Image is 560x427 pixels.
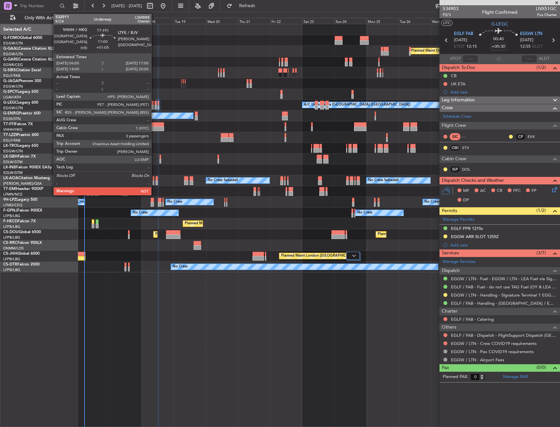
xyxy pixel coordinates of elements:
[3,230,41,234] a: CS-DOUGlobal 6500
[442,177,504,184] span: Dispatch Checks and Weather
[520,43,531,50] span: 12:55
[450,89,557,95] div: Add new
[451,73,457,78] div: CB
[3,165,16,169] span: LX-INB
[442,155,466,163] span: Cabin Crew
[3,73,20,78] a: EGLF/FAB
[443,216,475,223] a: Manage Permits
[3,181,42,186] a: [PERSON_NAME]/QSA
[450,144,460,151] div: OBI
[3,122,33,126] a: T7-FFIFalcon 7X
[536,207,546,214] span: (1/2)
[3,241,42,245] a: CS-RRCFalcon 900LX
[3,52,23,57] a: EGGW/LTN
[206,18,238,24] div: Wed 20
[482,9,517,16] div: Flight Confirmed
[77,18,109,24] div: Sat 16
[3,263,40,266] a: CS-DTRFalcon 2000
[431,18,463,24] div: Wed 27
[3,47,57,51] a: G-GAALCessna Citation XLS+
[451,341,537,346] a: EGGW / LTN - Crew COVID19 requirements
[399,18,431,24] div: Tue 26
[17,16,69,20] span: Only With Activity
[3,90,38,94] a: G-SPCYLegacy 650
[3,144,17,148] span: LX-TRO
[109,18,141,24] div: Sun 17
[451,226,483,231] div: EGLF PPR 1215z
[424,197,439,207] div: No Crew
[79,13,90,19] div: [DATE]
[3,187,43,191] a: T7-EMIHawker 900XP
[451,357,504,363] a: EGGW / LTN - Airport Fees
[536,12,557,18] span: Pos Charter
[185,219,288,229] div: Planned Maint [GEOGRAPHIC_DATA] ([GEOGRAPHIC_DATA])
[497,188,502,194] span: CR
[366,18,399,24] div: Mon 25
[304,100,410,110] div: A/C Unavailable [GEOGRAPHIC_DATA] ([GEOGRAPHIC_DATA])
[3,127,23,132] a: VHHH/HKG
[3,257,20,262] a: LFPB/LBG
[3,111,19,115] span: G-ENRG
[3,79,41,83] a: G-JAGAPhenom 300
[442,308,457,315] span: Charter
[20,1,58,11] input: Trip Number
[334,18,366,24] div: Sun 24
[3,122,15,126] span: T7-FFI
[451,300,557,306] a: EGLF / FAB - Handling - [GEOGRAPHIC_DATA] / EGLF / FAB
[3,144,38,148] a: LX-TROLegacy 650
[3,84,23,89] a: EGGW/LTN
[3,214,20,218] a: LFPB/LBG
[3,209,42,213] a: F-GPNJFalcon 900EX
[528,134,542,140] a: EVK
[208,176,238,185] div: No Crew Sabadell
[462,55,478,63] input: --:--
[3,68,16,72] span: G-SIRS
[532,43,543,50] span: ELDT
[451,81,465,87] div: UK ETA
[493,36,504,43] span: 00:40
[515,133,526,140] div: CP
[480,188,486,194] span: AC
[463,197,469,204] span: DP
[442,364,449,372] span: Pax
[539,56,550,62] span: ALDT
[3,101,38,105] a: G-LEGCLegacy 600
[450,56,461,62] span: ATOT
[3,160,23,164] a: EDLW/DTM
[79,111,90,121] div: Owner
[3,41,23,46] a: EGGW/LTN
[3,267,20,272] a: LFPB/LBG
[3,209,17,213] span: F-GPNJ
[411,46,454,56] div: Planned Maint Dusseldorf
[3,47,18,51] span: G-GAAL
[441,20,453,26] button: UTC
[443,113,471,120] a: Schedule Crew
[3,246,24,251] a: DNMM/LOS
[352,254,356,257] img: arrow-gray.svg
[3,116,21,121] a: EGSS/STN
[238,18,270,24] div: Thu 21
[3,58,18,61] span: G-GARE
[536,364,546,371] span: (0/0)
[3,165,55,169] a: LX-INBFalcon 900EX EASy II
[3,62,23,67] a: EGNR/CEG
[3,79,18,83] span: G-JAGA
[3,224,20,229] a: LFPB/LBG
[3,203,22,208] a: LFMD/CEQ
[454,31,473,37] span: EGLF FAB
[532,188,536,194] span: FP
[536,5,557,12] span: LNX51GC
[233,4,261,8] span: Refresh
[536,249,546,256] span: (3/7)
[443,374,467,380] label: Planned PAX
[462,166,477,172] a: DOL
[451,333,557,338] a: EGLF / FAB - Dispatch - FlightSupport Dispatch [GEOGRAPHIC_DATA]
[443,259,476,265] a: Manage Services
[378,230,481,239] div: Planned Maint [GEOGRAPHIC_DATA] ([GEOGRAPHIC_DATA])
[442,267,460,275] span: Dispatch
[3,95,21,100] a: LGAV/ATH
[454,37,467,43] span: [DATE]
[357,208,372,218] div: No Crew
[3,155,36,159] a: LX-GBHFalcon 7X
[520,31,542,37] span: EGGW LTN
